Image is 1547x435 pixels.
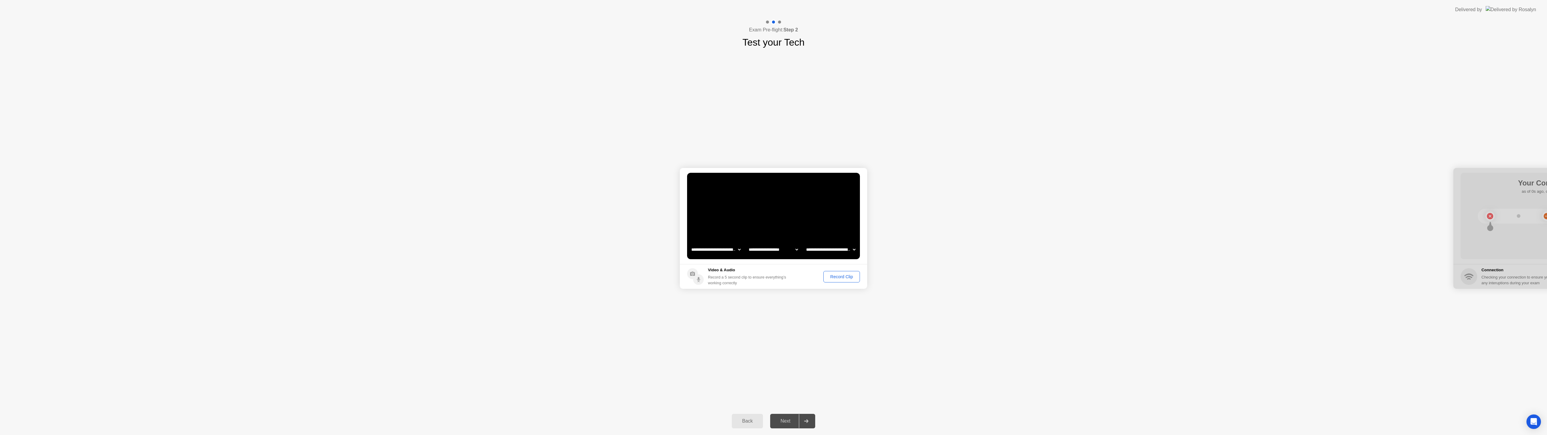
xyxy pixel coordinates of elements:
div: Next [772,418,799,424]
button: Back [732,414,763,428]
div: Delivered by [1455,6,1482,13]
select: Available speakers [748,243,799,256]
div: Open Intercom Messenger [1526,414,1541,429]
h1: Test your Tech [742,35,805,50]
button: Record Clip [823,271,860,282]
div: Back [734,418,761,424]
button: Next [770,414,815,428]
div: Record a 5 second clip to ensure everything’s working correctly [708,274,789,286]
b: Step 2 [783,27,798,32]
img: Delivered by Rosalyn [1486,6,1536,13]
select: Available microphones [805,243,857,256]
select: Available cameras [690,243,742,256]
h5: Video & Audio [708,267,789,273]
div: Record Clip [825,274,858,279]
h4: Exam Pre-flight: [749,26,798,34]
